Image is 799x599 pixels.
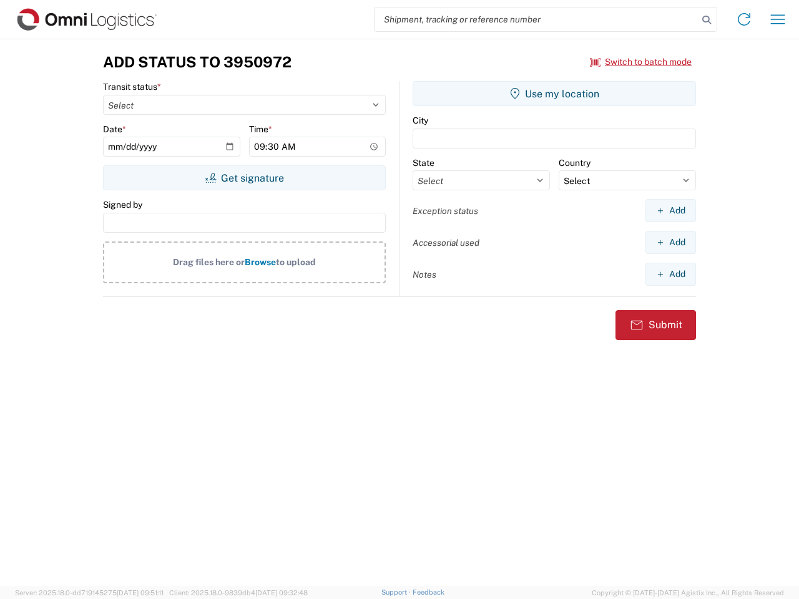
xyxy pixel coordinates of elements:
[15,589,164,597] span: Server: 2025.18.0-dd719145275
[645,263,696,286] button: Add
[413,81,696,106] button: Use my location
[413,588,444,596] a: Feedback
[559,157,591,168] label: Country
[103,199,142,210] label: Signed by
[375,7,698,31] input: Shipment, tracking or reference number
[249,124,272,135] label: Time
[276,257,316,267] span: to upload
[103,165,386,190] button: Get signature
[255,589,308,597] span: [DATE] 09:32:48
[103,124,126,135] label: Date
[592,587,784,598] span: Copyright © [DATE]-[DATE] Agistix Inc., All Rights Reserved
[645,231,696,254] button: Add
[413,237,479,248] label: Accessorial used
[173,257,245,267] span: Drag files here or
[645,199,696,222] button: Add
[413,115,428,126] label: City
[103,53,292,71] h3: Add Status to 3950972
[169,589,308,597] span: Client: 2025.18.0-9839db4
[245,257,276,267] span: Browse
[381,588,413,596] a: Support
[413,205,478,217] label: Exception status
[413,269,436,280] label: Notes
[103,81,161,92] label: Transit status
[117,589,164,597] span: [DATE] 09:51:11
[615,310,696,340] button: Submit
[413,157,434,168] label: State
[590,52,692,72] button: Switch to batch mode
